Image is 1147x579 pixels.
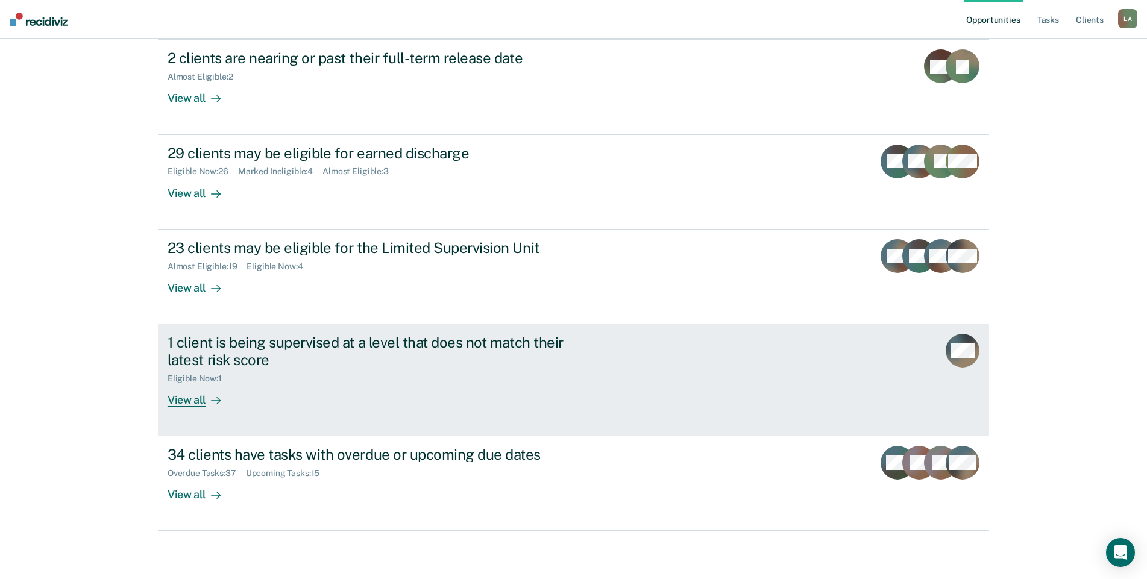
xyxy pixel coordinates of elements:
[168,49,591,67] div: 2 clients are nearing or past their full-term release date
[168,145,591,162] div: 29 clients may be eligible for earned discharge
[168,271,235,295] div: View all
[168,383,235,407] div: View all
[1118,9,1137,28] button: LA
[168,177,235,200] div: View all
[168,374,231,384] div: Eligible Now : 1
[158,135,989,230] a: 29 clients may be eligible for earned dischargeEligible Now:26Marked Ineligible:4Almost Eligible:...
[168,468,246,478] div: Overdue Tasks : 37
[158,230,989,324] a: 23 clients may be eligible for the Limited Supervision UnitAlmost Eligible:19Eligible Now:4View all
[158,324,989,436] a: 1 client is being supervised at a level that does not match their latest risk scoreEligible Now:1...
[158,39,989,134] a: 2 clients are nearing or past their full-term release dateAlmost Eligible:2View all
[168,261,247,272] div: Almost Eligible : 19
[168,446,591,463] div: 34 clients have tasks with overdue or upcoming due dates
[322,166,398,177] div: Almost Eligible : 3
[238,166,322,177] div: Marked Ineligible : 4
[168,82,235,105] div: View all
[1106,538,1135,567] div: Open Intercom Messenger
[246,468,330,478] div: Upcoming Tasks : 15
[168,478,235,502] div: View all
[10,13,68,26] img: Recidiviz
[1118,9,1137,28] div: L A
[158,436,989,531] a: 34 clients have tasks with overdue or upcoming due datesOverdue Tasks:37Upcoming Tasks:15View all
[168,166,238,177] div: Eligible Now : 26
[247,261,312,272] div: Eligible Now : 4
[168,239,591,257] div: 23 clients may be eligible for the Limited Supervision Unit
[168,334,591,369] div: 1 client is being supervised at a level that does not match their latest risk score
[168,72,243,82] div: Almost Eligible : 2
